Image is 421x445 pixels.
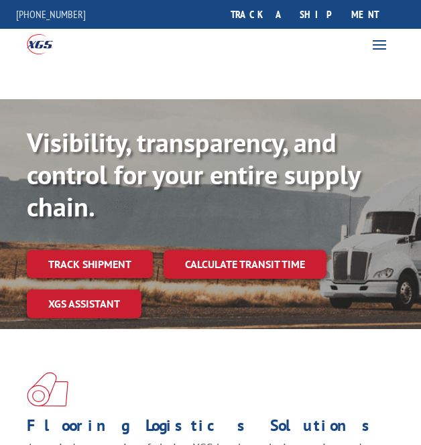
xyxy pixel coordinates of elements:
[27,290,141,318] a: XGS ASSISTANT
[27,372,68,407] img: xgs-icon-total-supply-chain-intelligence-red
[16,7,86,21] a: [PHONE_NUMBER]
[27,250,153,278] a: Track shipment
[27,418,384,440] h1: Flooring Logistics Solutions
[164,250,326,279] a: Calculate transit time
[27,125,360,224] b: Visibility, transparency, and control for your entire supply chain.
